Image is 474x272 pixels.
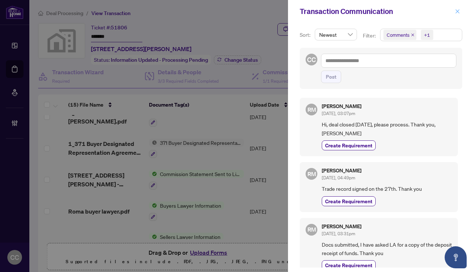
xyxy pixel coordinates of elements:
[307,225,316,234] span: RM
[411,33,415,37] span: close
[322,185,452,193] span: Trade record signed on the 27th. Thank you
[300,31,312,39] p: Sort:
[363,32,377,40] p: Filter:
[322,168,361,173] h5: [PERSON_NAME]
[445,246,467,268] button: Open asap
[322,140,376,150] button: Create Requirement
[307,54,316,65] span: CC
[321,71,341,83] button: Post
[424,31,430,39] div: +1
[387,31,409,39] span: Comments
[325,197,372,205] span: Create Requirement
[307,105,316,114] span: RM
[455,9,460,14] span: close
[307,169,316,179] span: RM
[383,30,416,40] span: Comments
[325,261,372,269] span: Create Requirement
[322,240,452,258] span: Docs submitted, I have asked LA for a copy of the deposit receipt of funds. Thank you
[322,224,361,229] h5: [PERSON_NAME]
[322,120,452,137] span: Hi, deal closed [DATE], please process. Thank you, [PERSON_NAME]
[300,6,453,17] div: Transaction Communication
[322,104,361,109] h5: [PERSON_NAME]
[322,231,355,236] span: [DATE], 03:31pm
[322,260,376,270] button: Create Requirement
[319,29,353,40] span: Newest
[325,142,372,149] span: Create Requirement
[322,196,376,206] button: Create Requirement
[322,111,355,116] span: [DATE], 03:07pm
[322,175,355,180] span: [DATE], 04:49pm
